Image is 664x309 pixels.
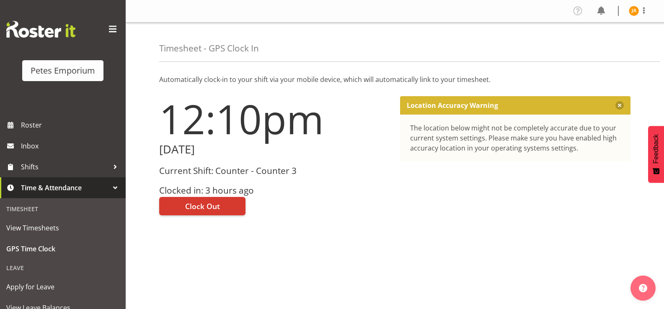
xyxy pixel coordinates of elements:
span: GPS Time Clock [6,243,119,255]
h3: Current Shift: Counter - Counter 3 [159,166,390,176]
span: Apply for Leave [6,281,119,293]
a: Apply for Leave [2,276,124,297]
div: The location below might not be completely accurate due to your current system settings. Please m... [410,123,621,153]
span: Inbox [21,140,121,152]
img: jeseryl-armstrong10788.jpg [629,6,639,16]
span: Roster [21,119,121,131]
h4: Timesheet - GPS Clock In [159,43,259,53]
button: Clock Out [159,197,245,215]
div: Petes Emporium [31,64,95,77]
button: Close message [615,101,624,110]
span: Feedback [652,134,660,163]
a: GPS Time Clock [2,238,124,259]
a: View Timesheets [2,217,124,238]
h2: [DATE] [159,143,390,156]
span: View Timesheets [6,222,119,234]
p: Automatically clock-in to your shift via your mobile device, which will automatically link to you... [159,74,630,84]
img: help-xxl-2.png [639,284,647,292]
h1: 12:10pm [159,96,390,141]
button: Feedback - Show survey [648,126,664,183]
p: Location Accuracy Warning [407,101,498,110]
h3: Clocked in: 3 hours ago [159,186,390,195]
span: Clock Out [185,201,220,212]
span: Time & Attendance [21,181,109,194]
div: Timesheet [2,200,124,217]
img: Rosterit website logo [6,21,75,38]
div: Leave [2,259,124,276]
span: Shifts [21,161,109,173]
